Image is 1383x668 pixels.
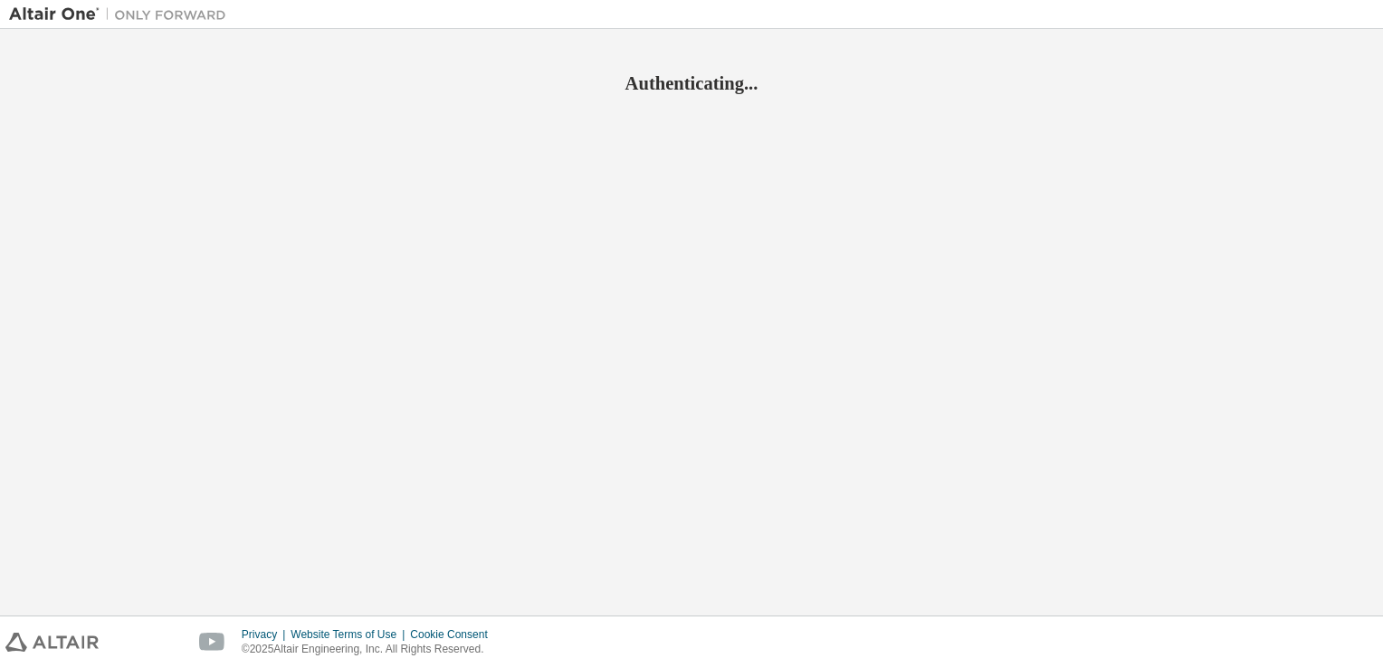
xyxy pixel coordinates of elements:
[5,633,99,652] img: altair_logo.svg
[242,642,499,657] p: © 2025 Altair Engineering, Inc. All Rights Reserved.
[9,5,235,24] img: Altair One
[291,627,410,642] div: Website Terms of Use
[9,72,1374,95] h2: Authenticating...
[199,633,225,652] img: youtube.svg
[410,627,498,642] div: Cookie Consent
[242,627,291,642] div: Privacy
